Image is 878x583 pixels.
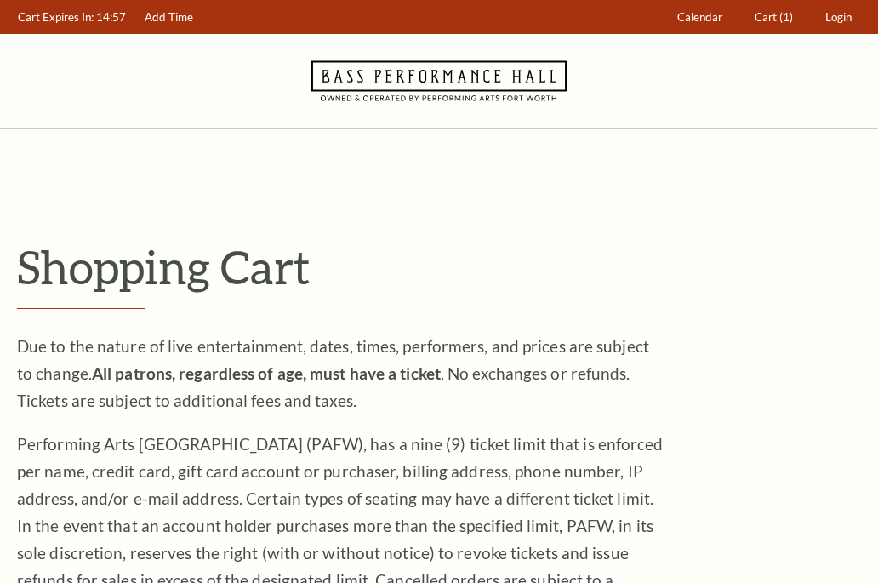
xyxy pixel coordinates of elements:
a: Add Time [137,1,202,34]
span: Cart Expires In: [18,10,94,24]
span: Cart [755,10,777,24]
strong: All patrons, regardless of age, must have a ticket [92,363,441,383]
p: Shopping Cart [17,239,861,294]
a: Cart (1) [747,1,801,34]
span: Due to the nature of live entertainment, dates, times, performers, and prices are subject to chan... [17,336,649,410]
a: Login [818,1,860,34]
a: Calendar [670,1,731,34]
span: Calendar [677,10,722,24]
span: 14:57 [96,10,126,24]
span: Login [825,10,852,24]
span: (1) [779,10,793,24]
